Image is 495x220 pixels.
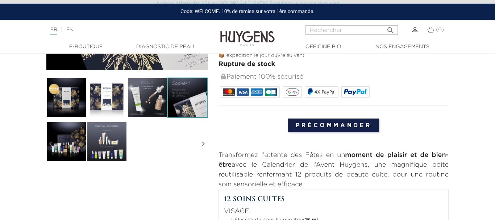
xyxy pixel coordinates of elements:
[220,69,449,85] div: Paiement 100% sécurisé
[315,90,336,95] span: 4X PayPal
[386,24,395,33] i: 
[224,195,443,203] h3: 12 soins cultes
[46,126,55,162] i: 
[224,207,443,216] p: VISAGE:
[50,43,122,51] a: E-Boutique
[47,25,201,34] div: |
[366,43,438,51] a: Nos engagements
[46,78,87,118] img: Le Calendrier de L'Avent
[286,88,299,96] img: google_pay
[199,126,208,162] i: 
[436,27,444,32] span: (0)
[237,88,249,96] img: VISA
[220,19,275,47] img: Huygens
[305,25,398,35] input: Rechercher
[66,27,74,32] a: EN
[265,88,277,96] img: CB_NATIONALE
[219,61,275,67] span: Rupture de stock
[219,150,449,190] p: Transformez l’attente des Fêtes en un avec le Calendrier de l’Avent Huygens, une magnifique boîte...
[221,74,226,79] img: Paiement 100% sécurisé
[129,43,201,51] a: Diagnostic de peau
[287,43,359,51] a: Officine Bio
[288,119,379,132] input: Précommander
[50,27,57,35] a: FR
[251,88,263,96] img: AMEX
[219,52,449,59] p: 📦 expédition le jour ouvré suivant
[223,88,235,96] img: MASTERCARD
[384,23,397,33] button: 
